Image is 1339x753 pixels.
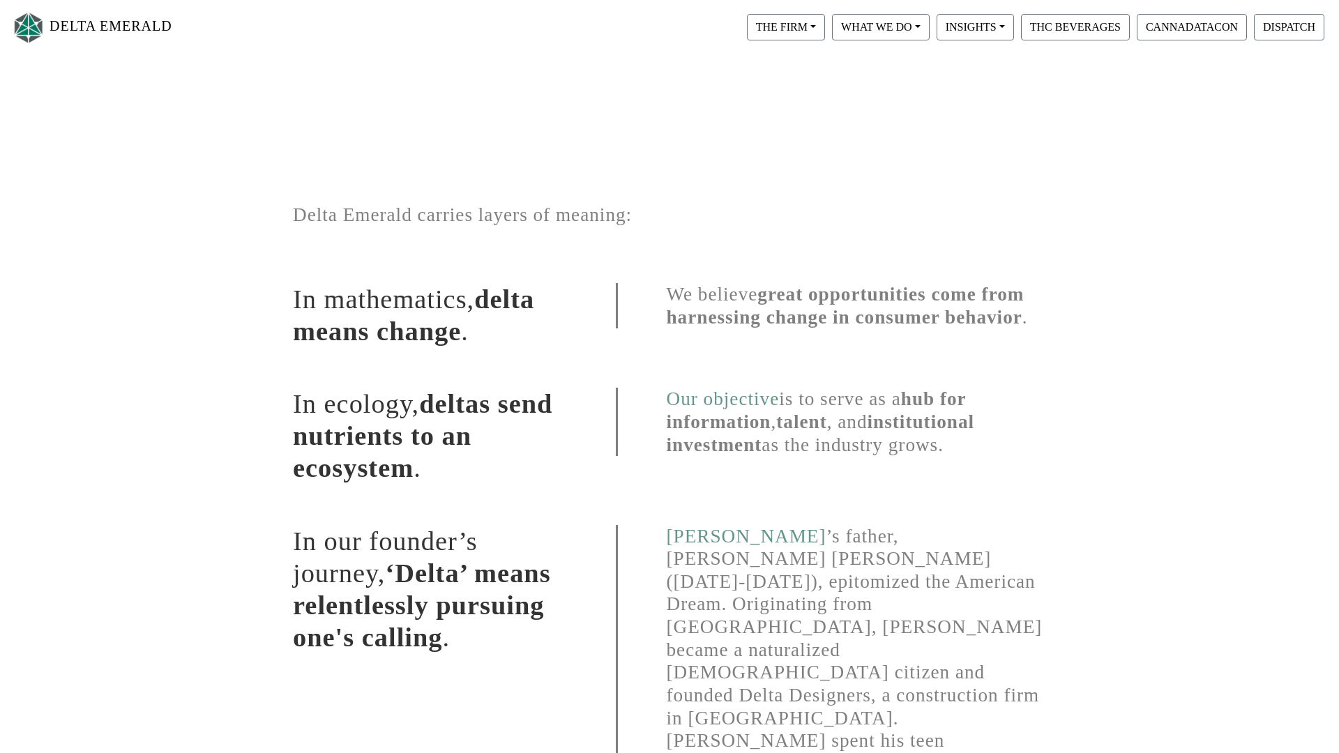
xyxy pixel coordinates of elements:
[1018,20,1133,32] a: THC BEVERAGES
[1254,14,1324,40] button: DISPATCH
[293,389,552,482] span: deltas send nutrients to an ecosystem
[667,526,826,547] a: [PERSON_NAME]
[667,411,975,455] span: institutional investment
[1250,20,1328,32] a: DISPATCH
[1133,20,1250,32] a: CANNADATACON
[616,388,1047,456] h1: is to serve as a , , and as the industry grows.
[667,388,967,432] span: hub for information
[11,9,46,46] img: Logo
[1137,14,1247,40] button: CANNADATACON
[1021,14,1130,40] button: THC BEVERAGES
[293,558,551,652] span: ‘Delta’ means relentlessly pursuing one's calling
[11,6,172,50] a: DELTA EMERALD
[747,14,825,40] button: THE FIRM
[293,525,595,653] h1: In our founder’s journey, .
[667,388,780,409] a: Our objective
[776,411,826,432] span: talent
[832,14,930,40] button: WHAT WE DO
[293,204,1046,227] h1: Delta Emerald carries layers of meaning:
[616,283,1047,328] h1: We believe .
[293,283,595,347] h1: In mathematics, .
[293,388,595,484] h1: In ecology, .
[667,284,1024,328] span: great opportunities come from harnessing change in consumer behavior
[937,14,1014,40] button: INSIGHTS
